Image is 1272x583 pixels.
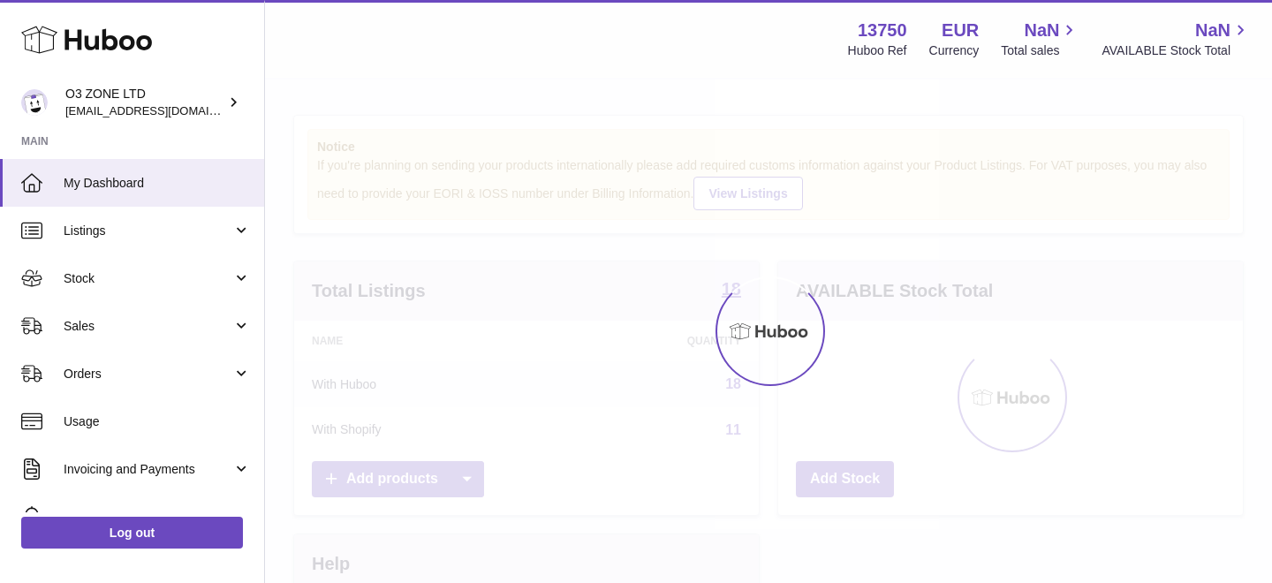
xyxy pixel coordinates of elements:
[942,19,979,42] strong: EUR
[64,461,232,478] span: Invoicing and Payments
[21,517,243,549] a: Log out
[1102,19,1251,59] a: NaN AVAILABLE Stock Total
[848,42,907,59] div: Huboo Ref
[1001,19,1079,59] a: NaN Total sales
[65,103,260,117] span: [EMAIL_ADDRESS][DOMAIN_NAME]
[64,223,232,239] span: Listings
[64,509,251,526] span: Cases
[21,89,48,116] img: hello@o3zoneltd.co.uk
[65,86,224,119] div: O3 ZONE LTD
[64,366,232,382] span: Orders
[1102,42,1251,59] span: AVAILABLE Stock Total
[1195,19,1230,42] span: NaN
[64,270,232,287] span: Stock
[64,175,251,192] span: My Dashboard
[929,42,980,59] div: Currency
[858,19,907,42] strong: 13750
[64,318,232,335] span: Sales
[1001,42,1079,59] span: Total sales
[1024,19,1059,42] span: NaN
[64,413,251,430] span: Usage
